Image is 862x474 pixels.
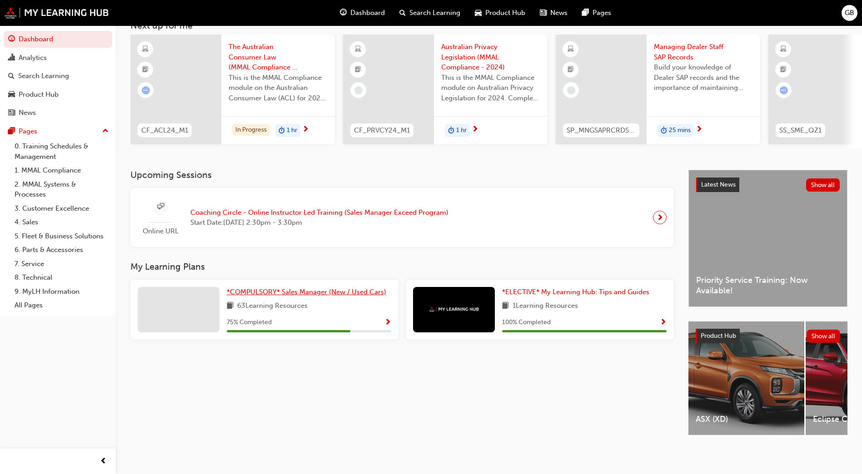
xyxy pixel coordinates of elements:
span: Latest News [701,181,736,188]
span: Start Date: [DATE] 2:30pm - 3:30pm [190,217,448,228]
span: next-icon [696,126,703,134]
a: 5. Fleet & Business Solutions [11,229,112,243]
span: search-icon [8,72,15,80]
button: Show Progress [384,317,391,328]
span: next-icon [472,126,478,134]
span: Search Learning [409,8,460,18]
span: *ELECTIVE* My Learning Hub: Tips and Guides [502,288,649,296]
span: This is the MMAL Compliance module on the Australian Consumer Law (ACL) for 2024. Complete this m... [229,73,328,104]
span: search-icon [399,7,406,19]
a: SP_MNGSAPRCRDS_M1Managing Dealer Staff SAP RecordsBuild your knowledge of Dealer SAP records and ... [556,35,760,144]
span: chart-icon [8,54,15,62]
a: Search Learning [4,68,112,84]
button: Show all [806,178,840,192]
span: Coaching Circle - Online Instructor Led Training (Sales Manager Exceed Program) [190,207,448,218]
span: 1 hr [287,125,297,136]
span: Priority Service Training: Now Available! [696,275,840,296]
a: 3. Customer Excellence [11,202,112,216]
span: duration-icon [661,125,667,137]
span: Dashboard [350,8,385,18]
span: This is the MMAL Compliance module on Australian Privacy Legislation for 2024. Complete this modu... [441,73,540,104]
span: learningResourceType_ELEARNING-icon [568,44,574,55]
div: Search Learning [18,71,69,81]
span: Show Progress [660,319,667,327]
span: learningRecordVerb_NONE-icon [354,86,363,94]
a: All Pages [11,298,112,312]
a: Latest NewsShow all [696,178,840,192]
span: Product Hub [701,332,736,340]
span: duration-icon [448,125,454,137]
span: learningRecordVerb_ATTEMPT-icon [780,86,788,94]
span: 100 % Completed [502,317,551,328]
a: Dashboard [4,31,112,48]
span: news-icon [8,109,15,117]
a: *ELECTIVE* My Learning Hub: Tips and Guides [502,287,653,297]
a: 7. Service [11,257,112,271]
a: Product Hub [4,86,112,103]
button: Show Progress [660,317,667,328]
span: learningRecordVerb_ATTEMPT-icon [142,86,150,94]
a: 0. Training Schedules & Management [11,139,112,163]
span: Show Progress [384,319,391,327]
a: guage-iconDashboard [333,4,392,22]
span: learningResourceType_ELEARNING-icon [142,44,149,55]
span: news-icon [540,7,547,19]
span: CF_PRVCY24_M1 [354,125,410,136]
a: Latest NewsShow allPriority Service Training: Now Available! [688,170,847,307]
span: Australian Privacy Legislation (MMAL Compliance - 2024) [441,42,540,73]
button: Pages [4,123,112,140]
div: In Progress [232,124,270,136]
img: mmal [5,7,109,19]
button: GB [842,5,857,21]
a: ASX (XD) [688,321,804,435]
button: DashboardAnalyticsSearch LearningProduct HubNews [4,29,112,123]
span: next-icon [302,126,309,134]
span: ASX (XD) [696,414,797,425]
span: News [550,8,568,18]
img: mmal [429,306,479,312]
a: *COMPULSORY* Sales Manager (New / Used Cars) [227,287,390,297]
a: 8. Technical [11,271,112,285]
a: Analytics [4,49,112,66]
a: news-iconNews [533,4,575,22]
span: guage-icon [8,35,15,44]
span: *COMPULSORY* Sales Manager (New / Used Cars) [227,288,386,296]
button: Show all [807,330,841,343]
span: booktick-icon [568,64,574,76]
span: Pages [593,8,611,18]
span: 75 % Completed [227,317,272,328]
div: Analytics [19,53,47,63]
a: CF_ACL24_M1The Australian Consumer Law (MMAL Compliance - 2024)This is the MMAL Compliance module... [130,35,335,144]
a: 2. MMAL Systems & Processes [11,178,112,202]
span: up-icon [102,125,109,137]
span: book-icon [227,301,234,312]
span: booktick-icon [142,64,149,76]
a: News [4,104,112,121]
a: 6. Parts & Accessories [11,243,112,257]
span: CF_ACL24_M1 [141,125,188,136]
a: pages-iconPages [575,4,618,22]
a: car-iconProduct Hub [468,4,533,22]
div: Pages [19,126,37,137]
span: The Australian Consumer Law (MMAL Compliance - 2024) [229,42,328,73]
span: GB [845,8,854,18]
span: guage-icon [340,7,347,19]
span: Build your knowledge of Dealer SAP records and the importance of maintaining your staff records i... [654,62,753,93]
span: 25 mins [669,125,691,136]
span: Managing Dealer Staff SAP Records [654,42,753,62]
span: 1 hr [456,125,467,136]
span: book-icon [502,301,509,312]
h3: My Learning Plans [130,262,674,272]
span: sessionType_ONLINE_URL-icon [157,201,164,212]
span: prev-icon [100,456,107,467]
h3: Next up for me [116,20,862,31]
span: booktick-icon [780,64,787,76]
span: booktick-icon [355,64,361,76]
span: learningResourceType_ELEARNING-icon [355,44,361,55]
span: pages-icon [582,7,589,19]
span: 1 Learning Resources [513,301,578,312]
div: Product Hub [19,89,59,100]
span: car-icon [8,91,15,99]
span: SS_SME_QZ1 [779,125,822,136]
